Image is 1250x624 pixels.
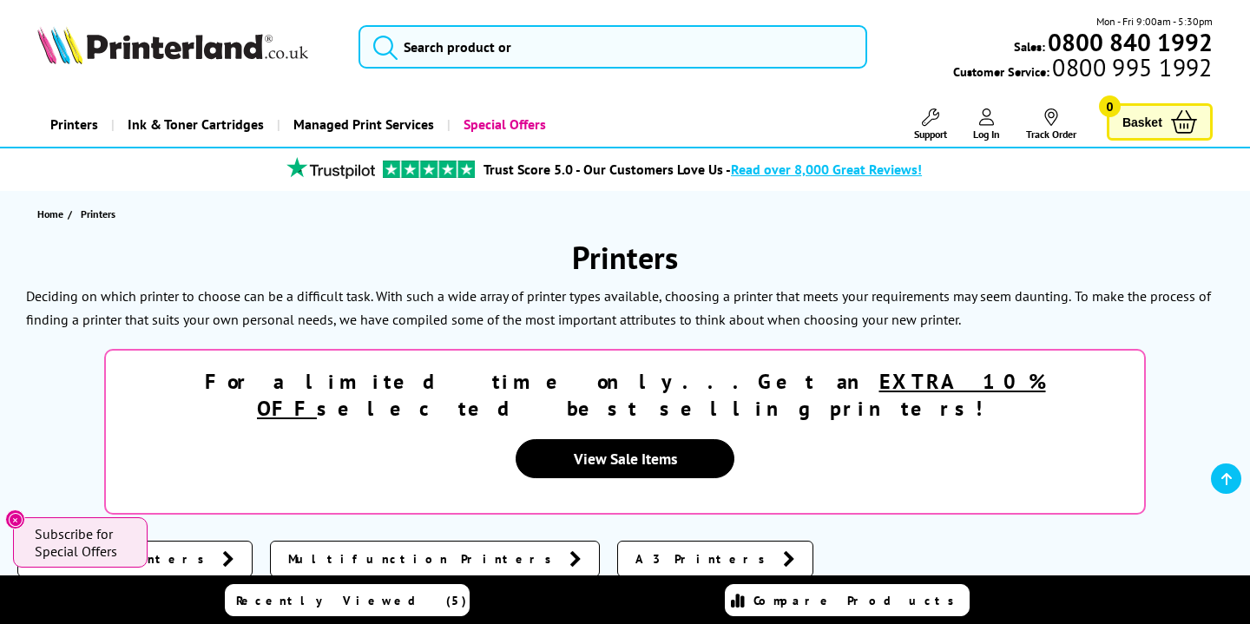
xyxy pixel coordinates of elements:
b: 0800 840 1992 [1048,26,1213,58]
span: A3 Printers [635,550,774,568]
a: Compare Products [725,584,970,616]
span: Mon - Fri 9:00am - 5:30pm [1096,13,1213,30]
img: Printerland Logo [37,26,308,64]
span: Basket [1122,110,1162,134]
a: Special Offers [447,102,559,147]
span: Printers [81,207,115,220]
span: Read over 8,000 Great Reviews! [731,161,922,178]
span: Ink & Toner Cartridges [128,102,264,147]
strong: For a limited time only...Get an selected best selling printers! [205,368,1046,422]
span: Compare Products [753,593,964,608]
span: Subscribe for Special Offers [35,525,130,560]
span: Support [914,128,947,141]
h1: Printers [17,237,1233,278]
a: Support [914,108,947,141]
a: 0800 840 1992 [1045,34,1213,50]
span: 0 [1099,95,1121,117]
img: trustpilot rating [279,157,383,179]
a: Home [37,205,68,223]
a: Ink & Toner Cartridges [111,102,277,147]
a: Track Order [1026,108,1076,141]
a: View Sale Items [516,439,734,478]
span: Recently Viewed (5) [236,593,467,608]
a: Printerland Logo [37,26,337,68]
span: Multifunction Printers [288,550,561,568]
a: A3 Printers [617,541,813,577]
input: Search product or [359,25,866,69]
span: Sales: [1014,38,1045,55]
img: trustpilot rating [383,161,475,178]
a: Printers [37,102,111,147]
p: To make the process of finding a printer that suits your own personal needs, we have compiled som... [26,287,1211,328]
u: EXTRA 10% OFF [257,368,1046,422]
span: Log In [973,128,1000,141]
a: Basket 0 [1107,103,1213,141]
span: Customer Service: [953,59,1212,80]
a: Multifunction Printers [270,541,600,577]
a: Trust Score 5.0 - Our Customers Love Us -Read over 8,000 Great Reviews! [484,161,922,178]
p: Deciding on which printer to choose can be a difficult task. With such a wide array of printer ty... [26,287,1071,305]
span: 0800 995 1992 [1049,59,1212,76]
a: Managed Print Services [277,102,447,147]
a: Recently Viewed (5) [225,584,470,616]
button: Close [5,509,25,529]
a: Log In [973,108,1000,141]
